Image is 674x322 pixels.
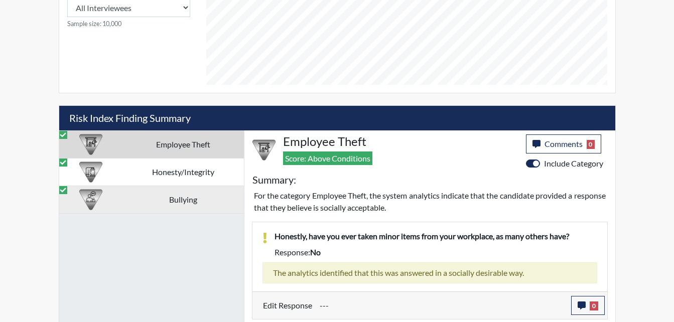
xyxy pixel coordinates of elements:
[283,134,518,149] h4: Employee Theft
[267,246,605,258] div: Response:
[79,133,102,156] img: CATEGORY%20ICON-07.58b65e52.png
[67,19,190,29] small: Sample size: 10,000
[587,140,595,149] span: 0
[263,296,312,315] label: Edit Response
[252,174,296,186] h5: Summary:
[310,247,321,257] span: no
[252,138,276,162] img: CATEGORY%20ICON-07.58b65e52.png
[123,158,244,186] td: Honesty/Integrity
[312,296,571,315] div: Update the test taker's response, the change might impact the score
[262,262,597,283] div: The analytics identified that this was answered in a socially desirable way.
[283,151,372,165] span: Score: Above Conditions
[123,130,244,158] td: Employee Theft
[545,139,583,148] span: Comments
[123,186,244,213] td: Bullying
[79,188,102,211] img: CATEGORY%20ICON-04.6d01e8fa.png
[79,160,102,184] img: CATEGORY%20ICON-11.a5f294f4.png
[544,157,603,170] label: Include Category
[526,134,602,153] button: Comments0
[59,106,615,130] h5: Risk Index Finding Summary
[275,230,597,242] p: Honestly, have you ever taken minor items from your workplace, as many others have?
[571,296,605,315] button: 0
[590,301,598,310] span: 0
[254,190,606,214] p: For the category Employee Theft, the system analytics indicate that the candidate provided a resp...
